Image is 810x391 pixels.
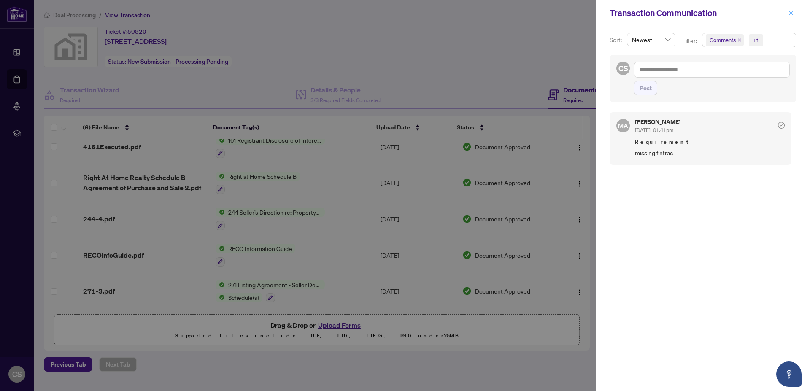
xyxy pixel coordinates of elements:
[635,119,680,125] h5: [PERSON_NAME]
[706,34,744,46] span: Comments
[635,127,673,133] span: [DATE], 01:41pm
[753,36,759,44] div: +1
[618,121,628,131] span: MA
[632,33,670,46] span: Newest
[618,62,628,74] span: CS
[610,35,624,45] p: Sort:
[737,38,742,42] span: close
[776,361,802,387] button: Open asap
[635,148,785,158] span: missing fintrac
[778,122,785,129] span: check-circle
[682,36,698,46] p: Filter:
[635,138,785,146] span: Requirement
[634,81,657,95] button: Post
[610,7,786,19] div: Transaction Communication
[710,36,736,44] span: Comments
[788,10,794,16] span: close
